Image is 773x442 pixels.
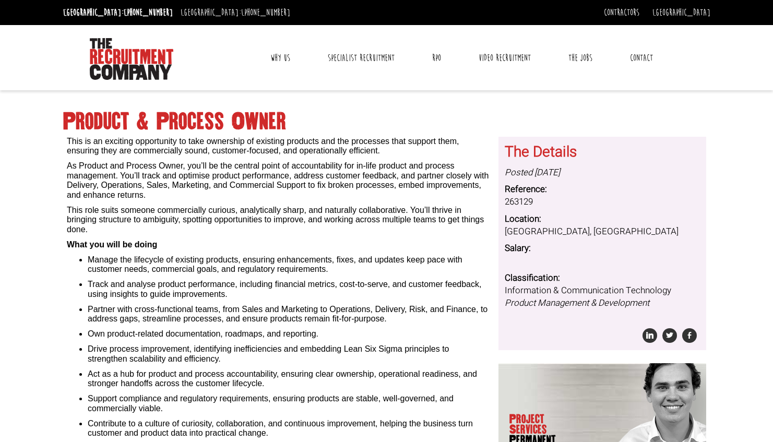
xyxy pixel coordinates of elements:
a: Video Recruitment [471,45,539,71]
p: As Product and Process Owner, you’ll be the central point of accountability for in-life product a... [67,161,491,200]
dt: Salary: [505,242,700,255]
p: This role suits someone commercially curious, analytically sharp, and naturally collaborative. Yo... [67,206,491,234]
li: Contribute to a culture of curiosity, collaboration, and continuous improvement, helping the busi... [88,419,491,438]
b: What you will be doing [67,240,157,249]
dt: Reference: [505,183,700,196]
a: Contact [622,45,661,71]
a: Specialist Recruitment [320,45,402,71]
h1: Product & Process Owner [63,112,710,131]
li: Track and analyse product performance, including financial metrics, cost-to-serve, and customer f... [88,280,491,299]
li: Act as a hub for product and process accountability, ensuring clear ownership, operational readin... [88,369,491,389]
a: [PHONE_NUMBER] [124,7,173,18]
dt: Classification: [505,272,700,284]
li: Own product-related documentation, roadmaps, and reporting. [88,329,491,339]
li: Support compliance and regulatory requirements, ensuring products are stable, well-governed, and ... [88,394,491,413]
a: [PHONE_NUMBER] [241,7,290,18]
i: Product Management & Development [505,296,649,309]
dd: Information & Communication Technology [505,284,700,310]
dt: Location: [505,213,700,225]
a: [GEOGRAPHIC_DATA] [652,7,710,18]
i: Posted [DATE] [505,166,560,179]
a: Why Us [263,45,298,71]
li: Manage the lifecycle of existing products, ensuring enhancements, fixes, and updates keep pace wi... [88,255,491,274]
a: Contractors [604,7,639,18]
li: [GEOGRAPHIC_DATA]: [61,4,175,21]
a: The Jobs [561,45,600,71]
a: RPO [424,45,449,71]
li: Partner with cross-functional teams, from Sales and Marketing to Operations, Delivery, Risk, and ... [88,305,491,324]
h3: The Details [505,145,700,161]
dd: [GEOGRAPHIC_DATA], [GEOGRAPHIC_DATA] [505,225,700,238]
img: The Recruitment Company [90,38,173,80]
li: Drive process improvement, identifying inefficiencies and embedding Lean Six Sigma principles to ... [88,344,491,364]
li: [GEOGRAPHIC_DATA]: [178,4,293,21]
p: This is an exciting opportunity to take ownership of existing products and the processes that sup... [67,137,491,156]
dd: 263129 [505,196,700,208]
